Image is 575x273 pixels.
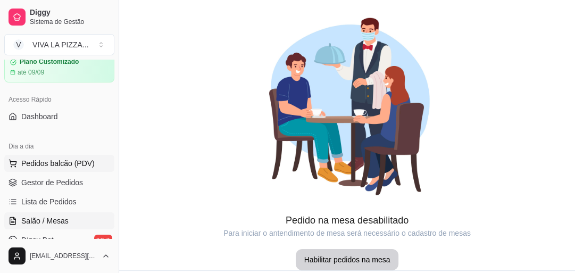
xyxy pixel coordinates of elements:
a: Dashboard [4,108,114,125]
div: Acesso Rápido [4,91,114,108]
button: Pedidos balcão (PDV) [4,155,114,172]
span: Diggy [30,8,110,18]
div: VIVA LA PIZZA ... [32,39,89,50]
a: Gestor de Pedidos [4,174,114,191]
span: Lista de Pedidos [21,196,77,207]
article: Para iniciar o antendimento de mesa será necessário o cadastro de mesas [119,228,575,238]
button: Habilitar pedidos na mesa [296,249,399,270]
span: Gestor de Pedidos [21,177,83,188]
span: Diggy Bot [21,235,54,245]
button: Select a team [4,34,114,55]
span: Sistema de Gestão [30,18,110,26]
div: Dia a dia [4,138,114,155]
span: Dashboard [21,111,58,122]
a: Lista de Pedidos [4,193,114,210]
span: Pedidos balcão (PDV) [21,158,95,169]
span: V [13,39,24,50]
a: Salão / Mesas [4,212,114,229]
a: Plano Customizadoaté 09/09 [4,52,114,82]
span: Salão / Mesas [21,216,69,226]
article: até 09/09 [18,68,44,77]
article: Plano Customizado [20,58,79,66]
article: Pedido na mesa desabilitado [119,213,575,228]
span: [EMAIL_ADDRESS][DOMAIN_NAME] [30,252,97,260]
a: DiggySistema de Gestão [4,4,114,30]
button: [EMAIL_ADDRESS][DOMAIN_NAME] [4,243,114,269]
a: Diggy Botnovo [4,231,114,249]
